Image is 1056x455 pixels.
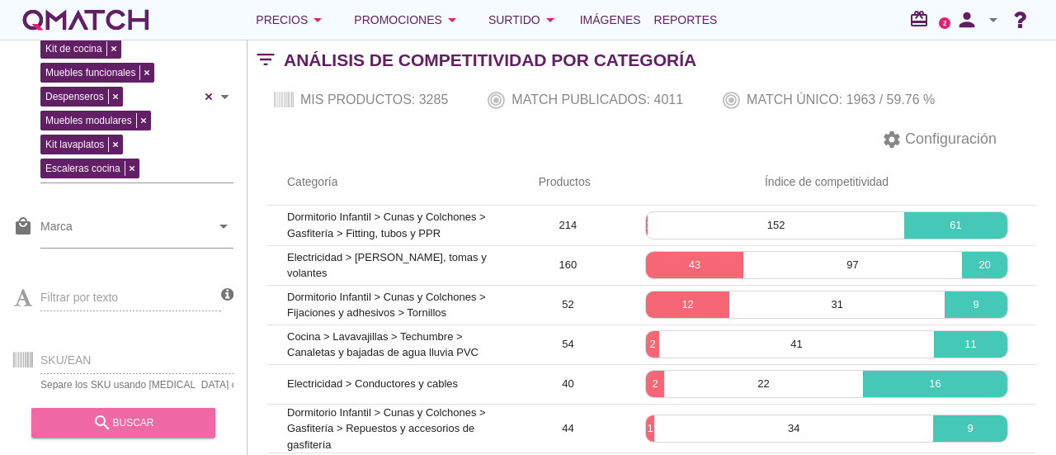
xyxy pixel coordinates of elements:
button: Surtido [475,3,573,36]
span: Escaleras cocina [41,161,125,176]
td: 44 [519,404,617,453]
p: 34 [654,420,933,437]
td: 54 [519,325,617,364]
p: 43 [646,257,743,273]
span: Dormitorio Infantil > Cunas y Colchones > Gasfitería > Fitting, tubos y PPR [287,211,486,239]
button: buscar [31,408,215,438]
td: 52 [519,285,617,325]
p: 12 [646,296,729,313]
span: Kit de cocina [41,41,106,56]
button: Precios [243,3,341,36]
button: Promociones [341,3,475,36]
p: 9 [933,420,1007,437]
p: 1 [646,420,654,437]
i: redeem [909,9,936,29]
p: 97 [743,257,962,273]
p: 20 [962,257,1007,273]
span: Muebles funcionales [41,65,139,80]
div: buscar [45,413,202,433]
span: Electricidad > Conductores y cables [287,377,458,390]
button: Configuración [869,125,1010,154]
p: 11 [934,336,1007,353]
h2: Análisis de competitividad por Categoría [284,47,696,73]
a: Imágenes [573,3,648,36]
a: 2 [939,17,950,29]
text: 2 [943,19,947,26]
td: 214 [519,206,617,245]
span: Dormitorio Infantil > Cunas y Colchones > Fijaciones y adhesivos > Tornillos [287,291,486,320]
span: Imágenes [580,10,641,30]
div: Precios [256,10,328,30]
p: 2 [646,336,659,353]
p: 22 [664,376,863,392]
i: arrow_drop_down [442,10,462,30]
i: local_mall [13,216,33,236]
th: Categoría: Not sorted. [267,159,519,206]
span: Configuración [902,128,997,150]
span: Reportes [654,10,718,30]
i: search [92,413,112,433]
i: arrow_drop_down [308,10,328,30]
p: 16 [863,376,1007,392]
p: 1 [646,217,648,234]
td: 40 [519,364,617,404]
a: Reportes [648,3,724,36]
th: Productos: Not sorted. [519,159,617,206]
div: Surtido [488,10,560,30]
th: Índice de competitividad: Not sorted. [617,159,1036,206]
span: Dormitorio Infantil > Cunas y Colchones > Gasfitería > Repuestos y accesorios de gasfitería [287,406,486,451]
p: 61 [904,217,1007,234]
span: Cocina > Lavavajillas > Techumbre > Canaletas y bajadas de agua lluvia PVC [287,330,478,359]
p: 2 [646,376,664,392]
div: Clear all [200,11,217,182]
span: Kit lavaplatos [41,137,108,152]
i: arrow_drop_down [540,10,560,30]
span: Electricidad > [PERSON_NAME], tomas y volantes [287,251,487,280]
p: 9 [945,296,1007,313]
i: settings [882,130,902,149]
span: Despenseros [41,89,108,104]
i: arrow_drop_down [214,216,233,236]
p: 152 [648,217,904,234]
p: 31 [729,296,945,313]
div: Promociones [354,10,462,30]
a: white-qmatch-logo [20,3,152,36]
td: 160 [519,245,617,285]
i: arrow_drop_down [983,10,1003,30]
span: Muebles modulares [41,113,136,128]
p: 41 [659,336,933,353]
i: filter_list [247,59,284,60]
i: person [950,8,983,31]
